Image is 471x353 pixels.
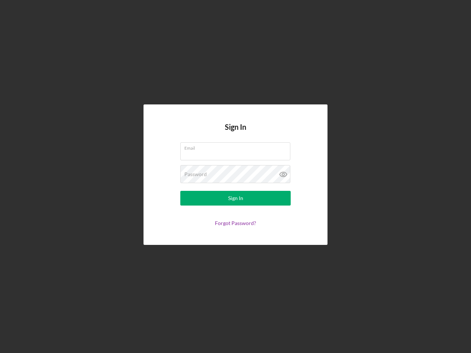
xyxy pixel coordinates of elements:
[215,220,256,226] a: Forgot Password?
[228,191,243,206] div: Sign In
[225,123,246,142] h4: Sign In
[184,143,290,151] label: Email
[184,171,207,177] label: Password
[180,191,291,206] button: Sign In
